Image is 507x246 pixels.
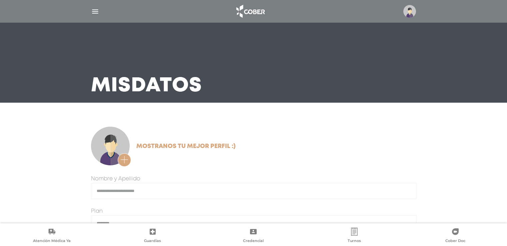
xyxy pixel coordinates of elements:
h2: Mostranos tu mejor perfil :) [136,143,236,150]
label: Plan [91,207,103,215]
span: Guardias [144,238,161,244]
h3: Mis Datos [91,77,202,95]
img: profile-placeholder.svg [403,5,416,18]
a: Credencial [203,228,304,245]
span: Turnos [348,238,361,244]
img: Cober_menu-lines-white.svg [91,7,99,16]
a: Turnos [304,228,405,245]
a: Cober Doc [405,228,506,245]
span: Atención Médica Ya [33,238,71,244]
span: Credencial [243,238,264,244]
a: Atención Médica Ya [1,228,102,245]
img: logo_cober_home-white.png [233,3,268,19]
label: Nombre y Apellido [91,175,140,183]
a: Guardias [102,228,203,245]
span: Cober Doc [445,238,465,244]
